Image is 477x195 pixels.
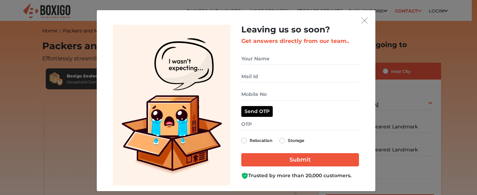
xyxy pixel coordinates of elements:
button: Send OTP [241,106,273,117]
input: Mail Id [241,70,359,83]
input: Your Name [241,53,359,65]
h3: Get answers directly from our team.. [241,38,359,44]
div: Trusted by more than 20,000 customers. [241,172,359,179]
img: exit [361,17,368,24]
label: Storage [288,136,304,145]
label: Relocation [250,136,272,145]
input: OTP [241,118,359,130]
img: Lead Welcome Image [113,25,231,186]
img: Boxigo Customer Shield [241,172,248,179]
h2: Leaving us so soon? [241,25,359,35]
input: Mobile No [241,88,359,100]
input: Submit [241,153,359,166]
